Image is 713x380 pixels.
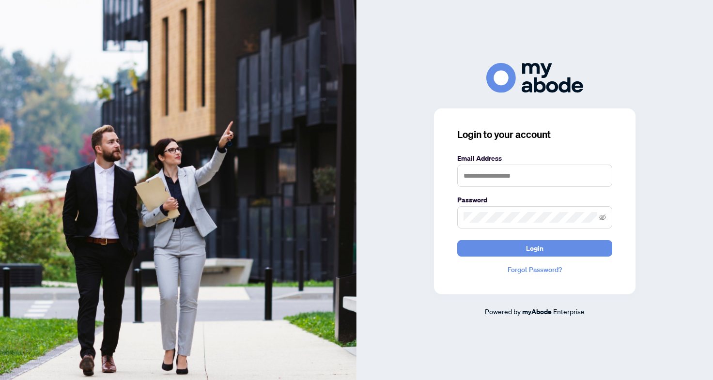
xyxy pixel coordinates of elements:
[457,128,612,141] h3: Login to your account
[526,241,543,256] span: Login
[522,306,552,317] a: myAbode
[457,240,612,257] button: Login
[457,195,612,205] label: Password
[457,153,612,164] label: Email Address
[485,307,521,316] span: Powered by
[457,264,612,275] a: Forgot Password?
[486,63,583,92] img: ma-logo
[599,214,606,221] span: eye-invisible
[553,307,585,316] span: Enterprise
